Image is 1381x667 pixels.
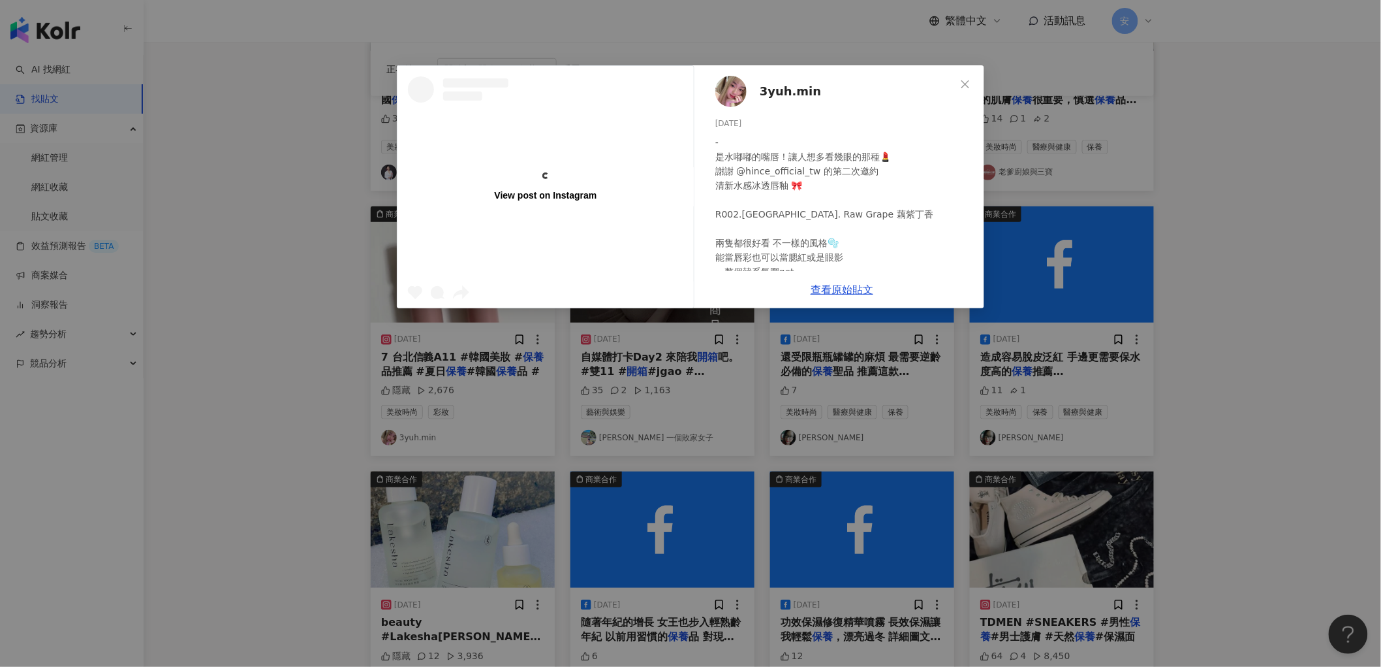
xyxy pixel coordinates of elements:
[715,118,974,130] div: [DATE]
[715,76,955,107] a: KOL Avatar3yuh.min
[811,284,873,296] a: 查看原始貼文
[715,135,974,408] div: - 是水嘟嘟的嘴唇！讓人想多看幾眼的那種💄 謝謝 @hince_official_tw 的第二次邀約 清新水感冰透唇釉 🎀 R002.[GEOGRAPHIC_DATA]. Raw Grape 藕...
[715,76,747,107] img: KOL Avatar
[952,71,978,97] button: Close
[495,189,597,201] div: View post on Instagram
[960,79,970,89] span: close
[397,66,694,308] a: View post on Instagram
[760,82,821,101] span: 3yuh.min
